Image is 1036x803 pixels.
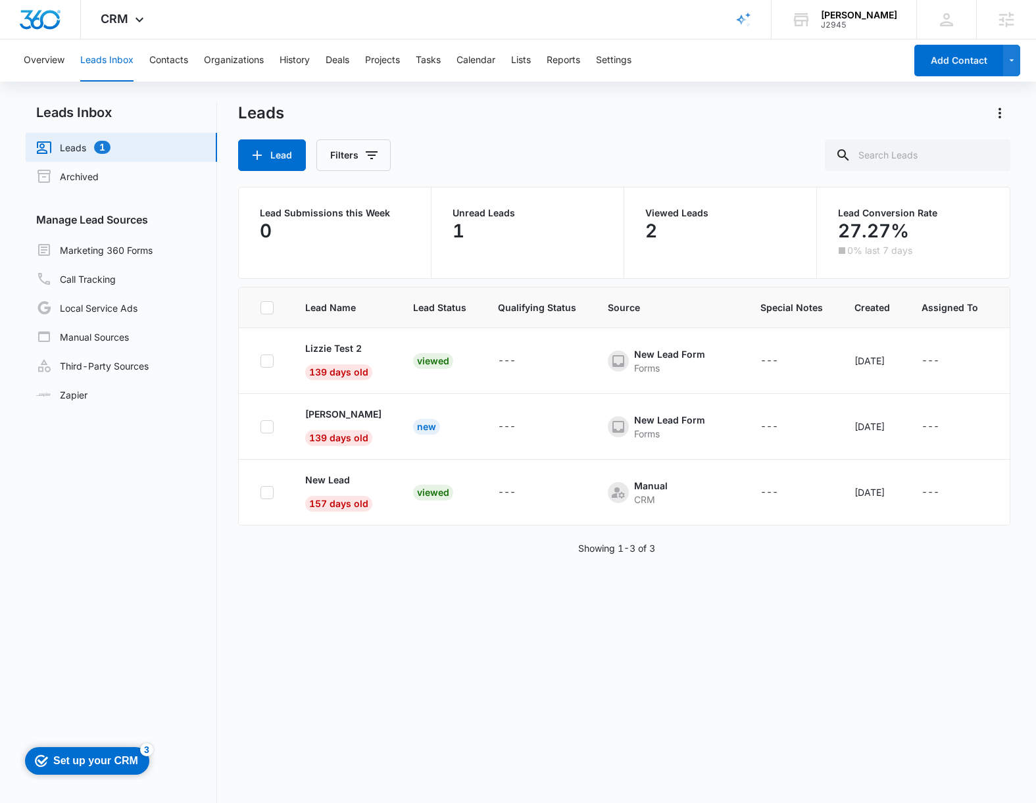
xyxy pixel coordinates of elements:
div: --- [760,485,778,500]
span: Special Notes [760,301,823,314]
div: account id [821,20,897,30]
span: Source [608,301,729,314]
div: Manual [634,479,668,493]
button: Organizations [204,39,264,82]
button: Filters [316,139,391,171]
button: Tasks [416,39,441,82]
div: - - Select to Edit Field [608,413,729,441]
span: 139 days old [305,364,372,380]
button: Contacts [149,39,188,82]
a: Call Tracking [36,271,116,287]
a: Archived [36,168,99,184]
p: 27.27% [838,220,909,241]
div: --- [498,353,516,369]
div: --- [498,485,516,500]
p: Lizzie Test 2 [305,341,362,355]
div: - - Select to Edit Field [760,419,802,435]
button: Lists [511,39,531,82]
div: --- [922,419,939,435]
h2: Leads Inbox [26,103,217,122]
div: - - Select to Edit Field [922,353,963,369]
span: Assigned To [922,301,978,314]
div: Set up your CRM [34,14,118,26]
a: Lizzie Test 2139 days old [305,341,382,377]
p: New Lead [305,473,350,487]
span: Qualifying Status [498,301,576,314]
div: [DATE] [854,354,890,368]
p: [PERSON_NAME] [305,407,382,421]
a: Third-Party Sources [36,358,149,374]
button: Actions [989,103,1010,124]
div: --- [760,353,778,369]
div: Forms [634,361,705,375]
div: - - Select to Edit Field [922,485,963,500]
a: Manual Sources [36,329,129,345]
p: 1 [453,220,464,241]
p: 2 [645,220,657,241]
div: - - Select to Edit Field [498,353,539,369]
a: New [413,421,440,432]
button: Overview [24,39,64,82]
button: Leads Inbox [80,39,134,82]
div: Forms [634,427,705,441]
div: Set up your CRM 3 items remaining, 57% complete [5,7,130,34]
input: Search Leads [825,139,1010,171]
button: Lead [238,139,306,171]
span: Lead Status [413,301,466,314]
span: 157 days old [305,496,372,512]
div: --- [922,485,939,500]
a: Marketing 360 Forms [36,242,153,258]
div: - - Select to Edit Field [922,419,963,435]
div: [DATE] [854,420,890,433]
a: Local Service Ads [36,300,137,316]
div: - - Select to Edit Field [608,479,691,506]
div: - - Select to Edit Field [498,419,539,435]
div: - - Select to Edit Field [498,485,539,500]
p: 0 [260,220,272,241]
div: --- [498,419,516,435]
p: 0% last 7 days [847,246,912,255]
div: 3 [120,3,134,16]
h3: Manage Lead Sources [26,212,217,228]
button: History [280,39,310,82]
div: - - Select to Edit Field [760,353,802,369]
a: Viewed [413,355,453,366]
span: Created [854,301,890,314]
p: Viewed Leads [645,208,795,218]
button: Reports [547,39,580,82]
div: account name [821,10,897,20]
button: Settings [596,39,631,82]
p: Lead Conversion Rate [838,208,989,218]
p: Lead Submissions this Week [260,208,410,218]
div: Viewed [413,485,453,500]
a: [PERSON_NAME]139 days old [305,407,382,443]
span: CRM [101,12,128,26]
button: Calendar [456,39,495,82]
a: Leads1 [36,139,111,155]
a: Zapier [36,388,87,402]
div: --- [922,353,939,369]
div: - - Select to Edit Field [760,485,802,500]
a: Viewed [413,487,453,498]
p: Unread Leads [453,208,603,218]
a: New Lead157 days old [305,473,382,509]
div: [DATE] [854,485,890,499]
div: - - Select to Edit Field [608,347,729,375]
div: --- [760,419,778,435]
button: Deals [326,39,349,82]
h1: Leads [238,103,284,123]
button: Add Contact [914,45,1003,76]
span: 139 days old [305,430,372,446]
div: New Lead Form [634,413,705,427]
p: Showing 1-3 of 3 [578,541,655,555]
span: Lead Name [305,301,382,314]
button: Projects [365,39,400,82]
div: New [413,419,440,435]
div: CRM [634,493,668,506]
div: New Lead Form [634,347,705,361]
div: Viewed [413,353,453,369]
